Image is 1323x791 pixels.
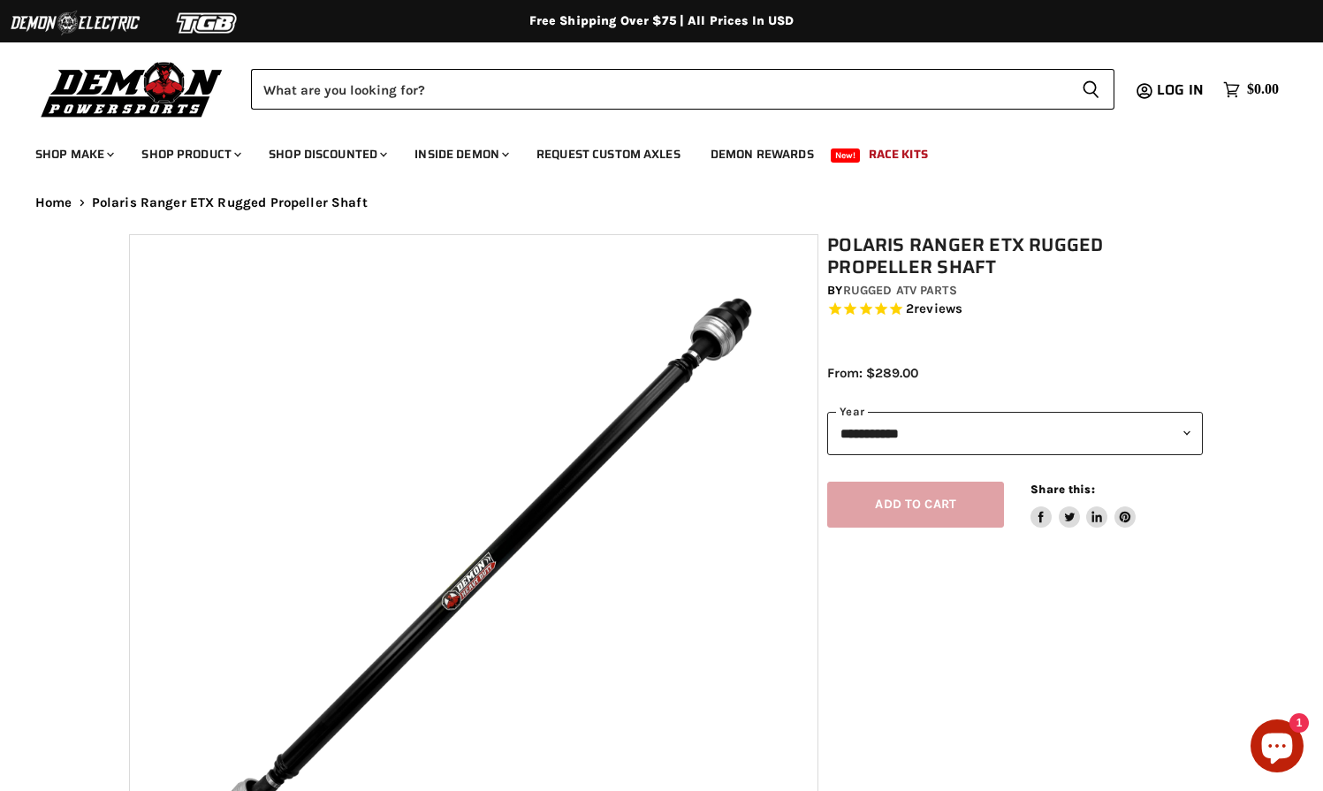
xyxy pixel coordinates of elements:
span: New! [831,148,861,163]
aside: Share this: [1030,482,1136,529]
inbox-online-store-chat: Shopify online store chat [1245,719,1309,777]
a: Demon Rewards [697,136,827,172]
form: Product [251,69,1114,110]
span: Polaris Ranger ETX Rugged Propeller Shaft [92,195,368,210]
a: $0.00 [1214,77,1288,103]
span: reviews [914,301,962,317]
a: Shop Discounted [255,136,398,172]
a: Rugged ATV Parts [843,283,957,298]
button: Search [1068,69,1114,110]
span: Rated 5.0 out of 5 stars 2 reviews [827,300,1203,319]
input: Search [251,69,1068,110]
a: Shop Make [22,136,125,172]
select: year [827,412,1203,455]
div: by [827,281,1203,300]
a: Log in [1149,82,1214,98]
span: Log in [1157,79,1204,101]
a: Home [35,195,72,210]
span: Share this: [1030,483,1094,496]
span: 2 reviews [906,301,962,317]
img: Demon Powersports [35,57,229,120]
a: Inside Demon [401,136,520,172]
img: TGB Logo 2 [141,6,274,40]
img: Demon Electric Logo 2 [9,6,141,40]
a: Request Custom Axles [523,136,694,172]
span: $0.00 [1247,81,1279,98]
a: Shop Product [128,136,252,172]
a: Race Kits [855,136,941,172]
span: From: $289.00 [827,365,918,381]
ul: Main menu [22,129,1274,172]
h1: Polaris Ranger ETX Rugged Propeller Shaft [827,234,1203,278]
